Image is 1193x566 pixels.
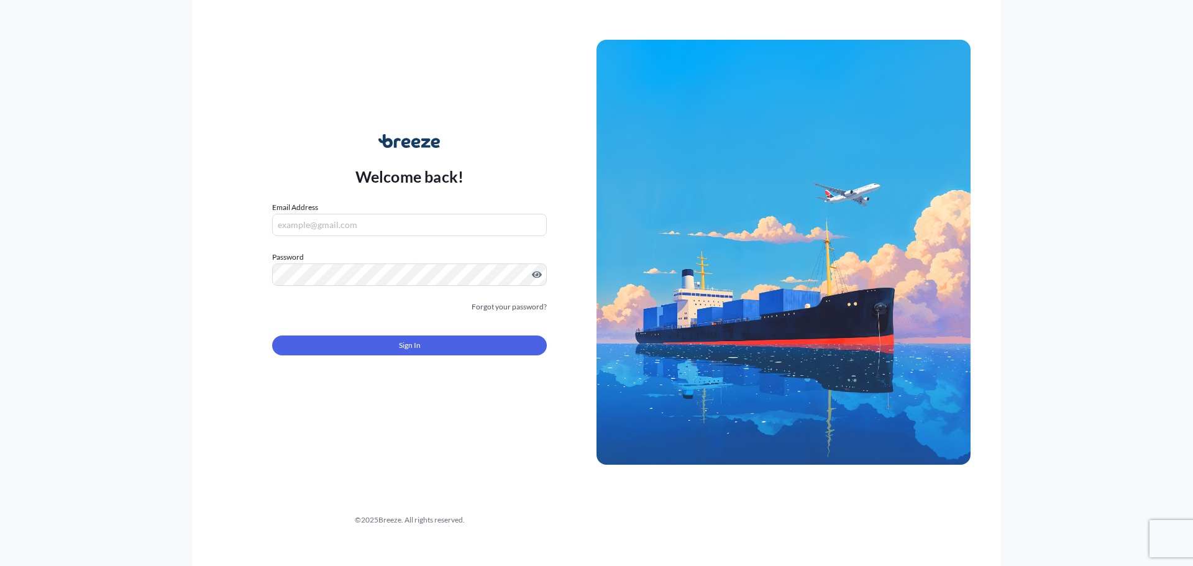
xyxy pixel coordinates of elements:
p: Welcome back! [355,167,464,186]
input: example@gmail.com [272,214,547,236]
a: Forgot your password? [472,301,547,313]
img: Ship illustration [596,40,971,465]
label: Password [272,251,547,263]
button: Sign In [272,335,547,355]
span: Sign In [399,339,421,352]
button: Show password [532,270,542,280]
label: Email Address [272,201,318,214]
div: © 2025 Breeze. All rights reserved. [222,514,596,526]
